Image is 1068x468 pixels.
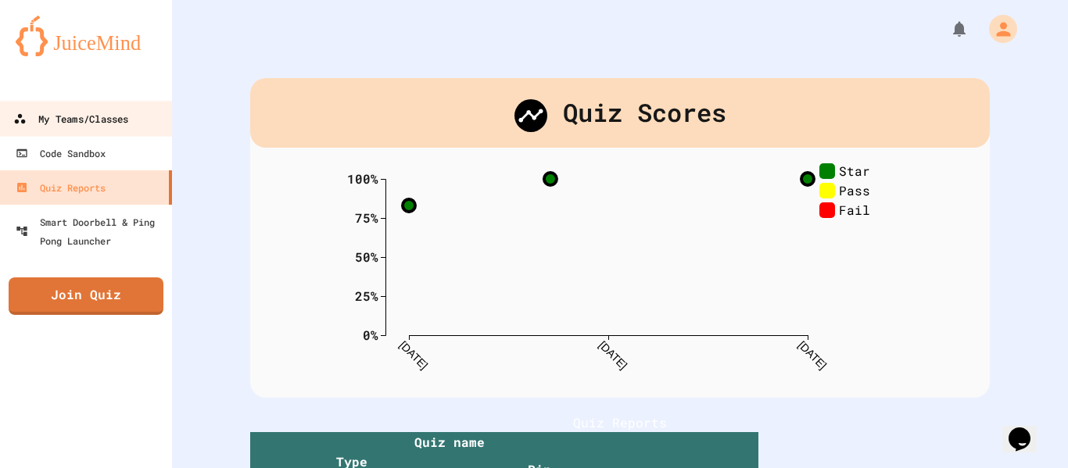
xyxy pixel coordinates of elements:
text: Pass [839,181,870,198]
text: 50% [355,248,378,264]
text: [DATE] [597,338,629,371]
h1: Quiz Reports [250,413,990,432]
iframe: chat widget [1002,405,1052,452]
text: 0% [363,326,378,342]
div: Quiz Scores [250,78,990,148]
text: 100% [347,170,378,186]
text: Fail [839,201,870,217]
text: [DATE] [796,338,829,371]
div: Quiz Reports [16,178,106,197]
a: Join Quiz [9,277,163,315]
div: My Account [973,11,1021,47]
img: logo-orange.svg [16,16,156,56]
text: 75% [355,209,378,225]
text: Star [839,162,870,178]
div: My Teams/Classes [13,109,128,129]
text: [DATE] [397,338,430,371]
text: 25% [355,287,378,303]
div: Code Sandbox [16,144,106,163]
div: Smart Doorbell & Ping Pong Launcher [16,213,166,250]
